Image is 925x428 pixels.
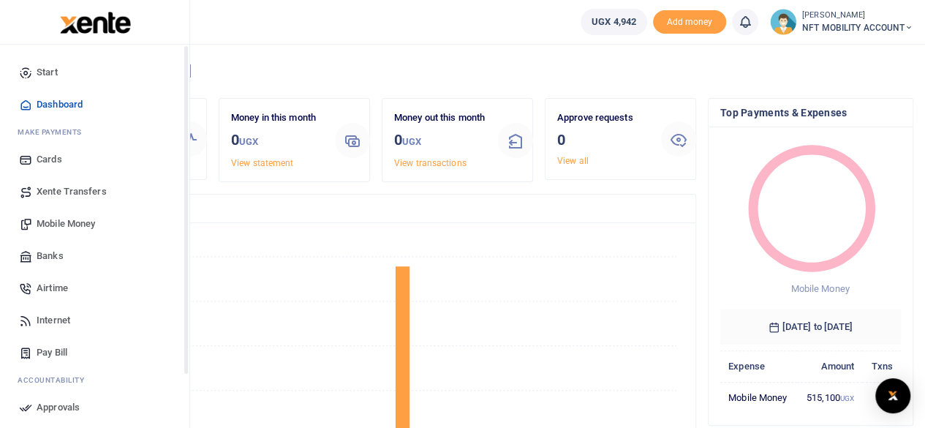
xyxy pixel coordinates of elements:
span: Approvals [37,400,80,415]
span: UGX 4,942 [592,15,636,29]
span: Start [37,65,58,80]
li: Wallet ballance [575,9,653,35]
li: Toup your wallet [653,10,726,34]
a: logo-small logo-large logo-large [58,16,131,27]
span: Dashboard [37,97,83,112]
h4: Top Payments & Expenses [720,105,901,121]
td: 515,100 [797,382,862,413]
td: Mobile Money [720,382,797,413]
th: Expense [720,350,797,382]
a: profile-user [PERSON_NAME] NFT MOBILITY ACCOUNT [770,9,913,35]
td: 3 [862,382,901,413]
span: NFT MOBILITY ACCOUNT [802,21,913,34]
a: Approvals [12,391,178,424]
span: Banks [37,249,64,263]
img: logo-large [60,12,131,34]
h6: [DATE] to [DATE] [720,309,901,345]
a: View transactions [394,158,467,168]
span: Airtime [37,281,68,296]
h4: Hello [PERSON_NAME] [56,63,913,79]
small: UGX [402,136,421,147]
h4: Transactions Overview [68,200,684,217]
small: [PERSON_NAME] [802,10,913,22]
span: countability [29,375,84,386]
a: Mobile Money [12,208,178,240]
span: Cards [37,152,62,167]
a: Start [12,56,178,89]
a: Dashboard [12,89,178,121]
p: Approve requests [557,110,649,126]
a: Add money [653,15,726,26]
h3: 0 [557,129,649,151]
span: ake Payments [25,127,82,138]
span: Mobile Money [790,283,849,294]
a: UGX 4,942 [581,9,647,35]
a: Airtime [12,272,178,304]
a: Pay Bill [12,337,178,369]
li: M [12,121,178,143]
small: UGX [239,136,258,147]
small: UGX [840,394,854,402]
h3: 0 [394,129,486,153]
div: Open Intercom Messenger [875,378,910,413]
a: Cards [12,143,178,176]
span: Mobile Money [37,217,95,231]
h3: 0 [231,129,323,153]
a: View all [557,156,589,166]
th: Txns [862,350,901,382]
a: View statement [231,158,293,168]
li: Ac [12,369,178,391]
a: Xente Transfers [12,176,178,208]
img: profile-user [770,9,796,35]
span: Xente Transfers [37,184,107,199]
th: Amount [797,350,862,382]
a: Banks [12,240,178,272]
span: Pay Bill [37,345,67,360]
p: Money out this month [394,110,486,126]
p: Money in this month [231,110,323,126]
span: Add money [653,10,726,34]
span: Internet [37,313,70,328]
a: Internet [12,304,178,337]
